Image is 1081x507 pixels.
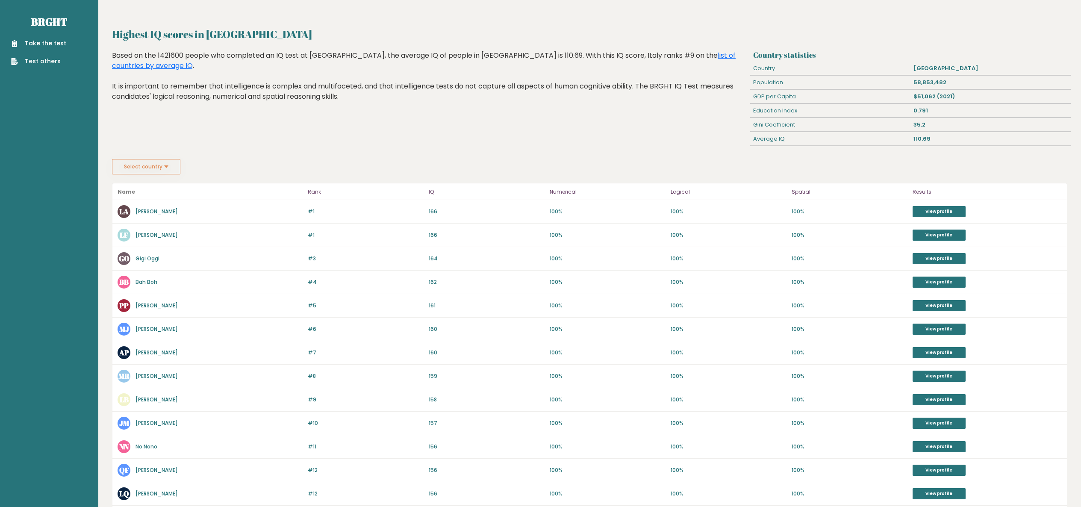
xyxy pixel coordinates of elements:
[671,325,786,333] p: 100%
[913,488,966,499] a: View profile
[308,187,424,197] p: Rank
[112,50,736,71] a: list of countries by average IQ
[119,324,129,334] text: MJ
[550,325,666,333] p: 100%
[671,396,786,404] p: 100%
[118,188,135,195] b: Name
[792,231,907,239] p: 100%
[913,230,966,241] a: View profile
[308,208,424,215] p: #1
[308,325,424,333] p: #6
[308,302,424,310] p: #5
[671,302,786,310] p: 100%
[135,466,178,474] a: [PERSON_NAME]
[671,278,786,286] p: 100%
[429,325,545,333] p: 160
[119,442,129,451] text: NN
[913,253,966,264] a: View profile
[119,489,129,498] text: LQ
[750,118,910,132] div: Gini Coefficient
[429,419,545,427] p: 157
[750,76,910,89] div: Population
[308,255,424,262] p: #3
[135,231,178,239] a: [PERSON_NAME]
[119,253,130,263] text: GO
[910,76,1071,89] div: 58,853,482
[135,278,157,286] a: Bah Boh
[910,104,1071,118] div: 0.791
[118,371,130,381] text: MR
[671,255,786,262] p: 100%
[308,490,424,498] p: #12
[913,206,966,217] a: View profile
[792,466,907,474] p: 100%
[429,187,545,197] p: IQ
[913,371,966,382] a: View profile
[671,349,786,357] p: 100%
[135,255,159,262] a: Gigi Oggi
[792,490,907,498] p: 100%
[308,466,424,474] p: #12
[135,419,178,427] a: [PERSON_NAME]
[308,372,424,380] p: #8
[112,159,180,174] button: Select country
[429,278,545,286] p: 162
[913,347,966,358] a: View profile
[671,372,786,380] p: 100%
[429,255,545,262] p: 164
[308,349,424,357] p: #7
[550,396,666,404] p: 100%
[913,441,966,452] a: View profile
[913,418,966,429] a: View profile
[429,490,545,498] p: 156
[308,419,424,427] p: #10
[750,90,910,103] div: GDP per Capita
[792,255,907,262] p: 100%
[135,325,178,333] a: [PERSON_NAME]
[671,466,786,474] p: 100%
[120,395,129,404] text: LB
[135,208,178,215] a: [PERSON_NAME]
[750,62,910,75] div: Country
[135,302,178,309] a: [PERSON_NAME]
[792,419,907,427] p: 100%
[135,372,178,380] a: [PERSON_NAME]
[429,372,545,380] p: 159
[120,230,128,240] text: LF
[792,187,907,197] p: Spatial
[550,187,666,197] p: Numerical
[750,132,910,146] div: Average IQ
[792,372,907,380] p: 100%
[135,490,178,497] a: [PERSON_NAME]
[550,208,666,215] p: 100%
[429,231,545,239] p: 166
[792,208,907,215] p: 100%
[429,396,545,404] p: 158
[910,90,1071,103] div: $51,062 (2021)
[135,349,178,356] a: [PERSON_NAME]
[671,490,786,498] p: 100%
[792,349,907,357] p: 100%
[550,372,666,380] p: 100%
[119,301,129,310] text: PP
[750,104,910,118] div: Education Index
[119,277,129,287] text: BB
[308,278,424,286] p: #4
[135,396,178,403] a: [PERSON_NAME]
[11,57,66,66] a: Test others
[550,278,666,286] p: 100%
[308,443,424,451] p: #11
[671,419,786,427] p: 100%
[913,324,966,335] a: View profile
[135,443,157,450] a: No Nono
[753,50,1067,59] h3: Country statistics
[913,187,1062,197] p: Results
[11,39,66,48] a: Take the test
[671,208,786,215] p: 100%
[31,15,67,29] a: Brght
[792,396,907,404] p: 100%
[910,118,1071,132] div: 35.2
[550,231,666,239] p: 100%
[792,325,907,333] p: 100%
[913,277,966,288] a: View profile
